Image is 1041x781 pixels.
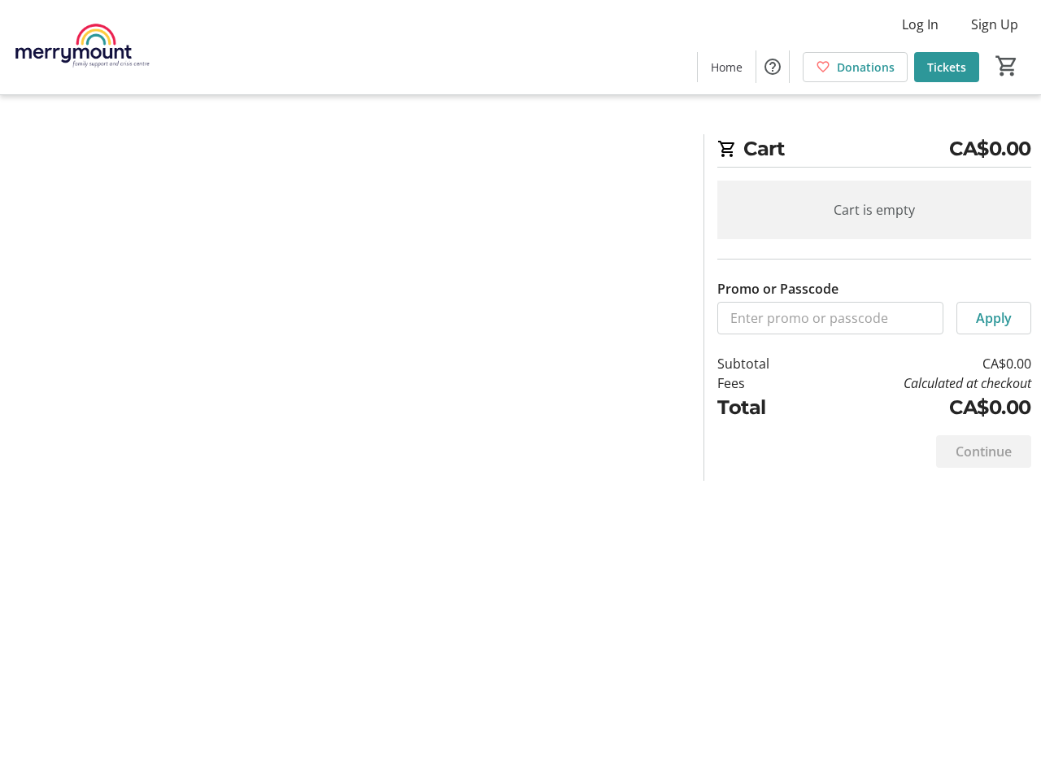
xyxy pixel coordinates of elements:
div: Cart is empty [717,181,1031,239]
a: Home [698,52,756,82]
span: Apply [976,308,1012,328]
button: Help [756,50,789,83]
td: Total [717,393,808,422]
a: Donations [803,52,908,82]
button: Log In [889,11,952,37]
td: CA$0.00 [808,393,1031,422]
span: Log In [902,15,939,34]
img: Merrymount Family Support and Crisis Centre's Logo [10,7,155,88]
td: Calculated at checkout [808,373,1031,393]
a: Tickets [914,52,979,82]
h2: Cart [717,134,1031,168]
span: Donations [837,59,895,76]
input: Enter promo or passcode [717,302,943,334]
td: Fees [717,373,808,393]
td: Subtotal [717,354,808,373]
span: Home [711,59,743,76]
button: Cart [992,51,1021,81]
span: Sign Up [971,15,1018,34]
button: Sign Up [958,11,1031,37]
button: Apply [956,302,1031,334]
span: CA$0.00 [949,134,1031,164]
span: Tickets [927,59,966,76]
label: Promo or Passcode [717,279,838,299]
td: CA$0.00 [808,354,1031,373]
